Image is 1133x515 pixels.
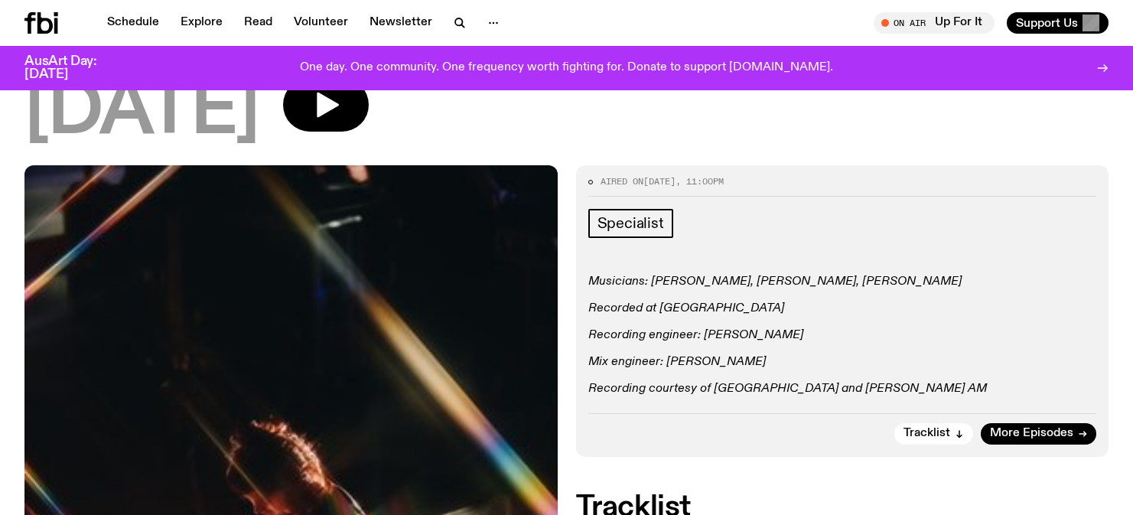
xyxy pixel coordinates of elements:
[98,12,168,34] a: Schedule
[171,12,232,34] a: Explore
[676,175,724,187] span: , 11:00pm
[874,12,995,34] button: On AirUp For It
[981,423,1096,445] a: More Episodes
[235,12,282,34] a: Read
[360,12,441,34] a: Newsletter
[990,428,1073,439] span: More Episodes
[643,175,676,187] span: [DATE]
[588,302,784,315] em: Recorded at [GEOGRAPHIC_DATA]
[588,383,987,395] em: Recording courtesy of [GEOGRAPHIC_DATA] and [PERSON_NAME] AM
[894,423,973,445] button: Tracklist
[601,175,643,187] span: Aired on
[300,61,833,75] p: One day. One community. One frequency worth fighting for. Donate to support [DOMAIN_NAME].
[588,209,673,238] a: Specialist
[588,329,803,341] em: Recording engineer: [PERSON_NAME]
[285,12,357,34] a: Volunteer
[1016,16,1078,30] span: Support Us
[1007,12,1109,34] button: Support Us
[903,428,950,439] span: Tracklist
[24,78,259,147] span: [DATE]
[588,275,962,288] em: Musicians: [PERSON_NAME], [PERSON_NAME], [PERSON_NAME]
[597,215,664,232] span: Specialist
[24,55,122,81] h3: AusArt Day: [DATE]
[588,356,766,368] em: Mix engineer: [PERSON_NAME]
